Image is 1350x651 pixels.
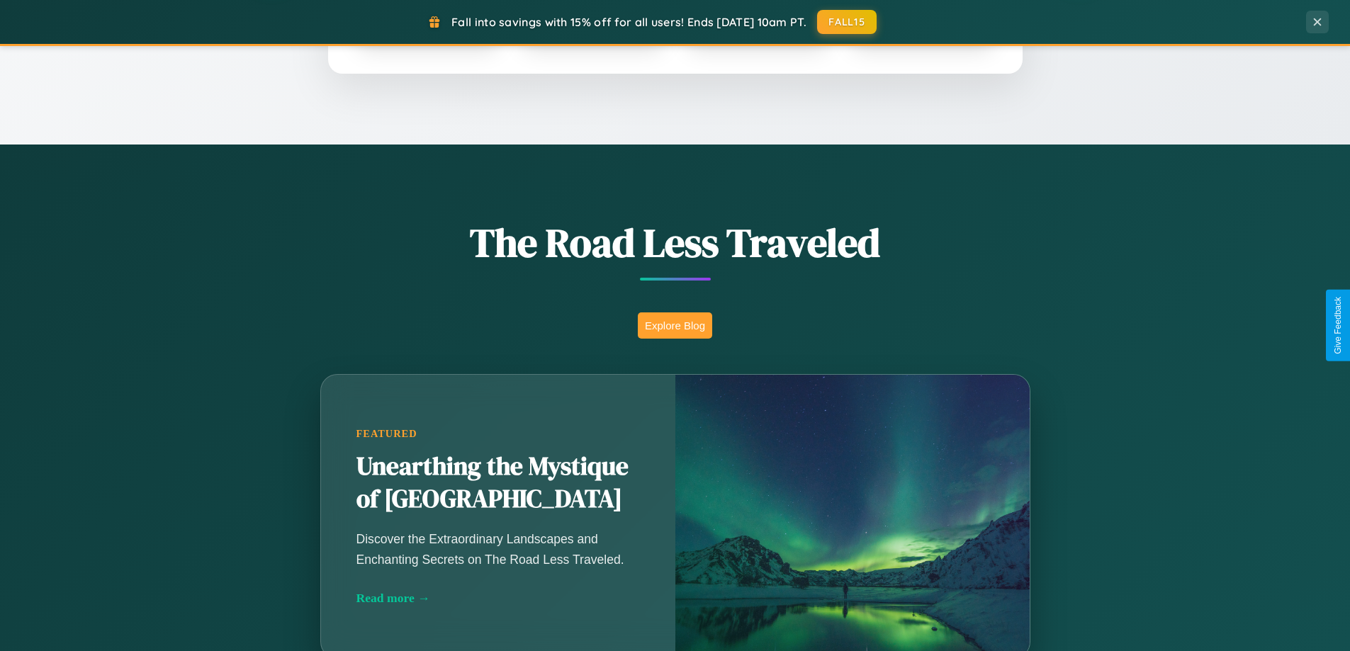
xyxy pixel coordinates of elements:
button: Explore Blog [638,312,712,339]
h2: Unearthing the Mystique of [GEOGRAPHIC_DATA] [356,451,640,516]
button: FALL15 [817,10,877,34]
div: Read more → [356,591,640,606]
p: Discover the Extraordinary Landscapes and Enchanting Secrets on The Road Less Traveled. [356,529,640,569]
span: Fall into savings with 15% off for all users! Ends [DATE] 10am PT. [451,15,806,29]
h1: The Road Less Traveled [250,215,1101,270]
div: Give Feedback [1333,297,1343,354]
div: Featured [356,428,640,440]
